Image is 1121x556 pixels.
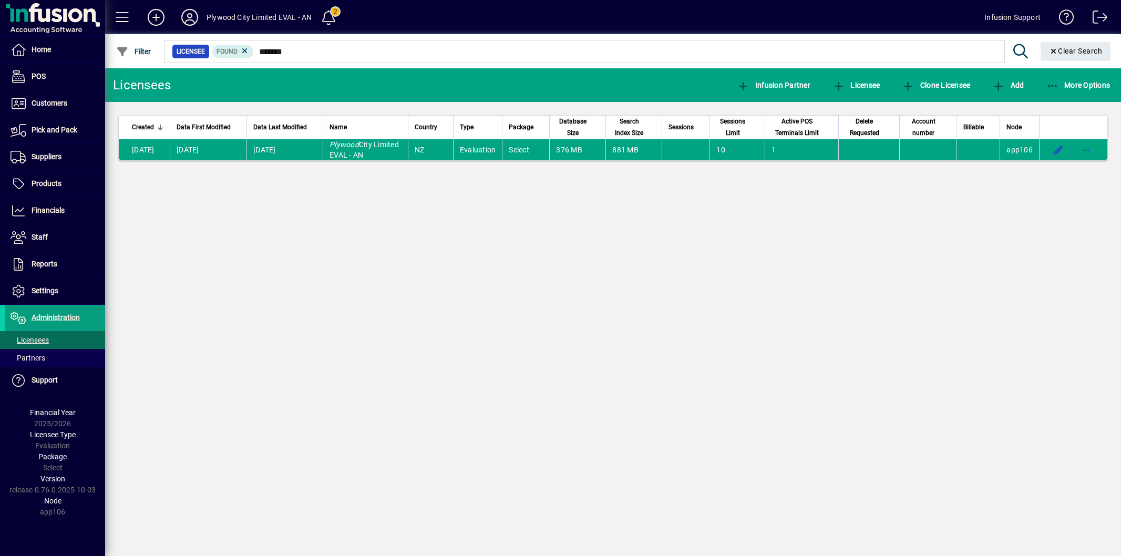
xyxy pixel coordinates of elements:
div: Sessions Limit [716,116,758,139]
td: [DATE] [170,139,246,160]
span: POS [32,72,46,80]
a: Licensees [5,331,105,349]
div: Search Index Size [612,116,655,139]
a: Reports [5,251,105,277]
span: Reports [32,260,57,268]
button: More options [1077,141,1094,158]
div: Database Size [556,116,599,139]
div: Infusion Support [984,9,1041,26]
span: Settings [32,286,58,295]
span: Financial Year [30,408,76,417]
td: 376 MB [549,139,605,160]
button: Infusion Partner [734,76,813,95]
button: Licensee [830,76,883,95]
td: 1 [765,139,838,160]
a: Knowledge Base [1051,2,1074,36]
span: Staff [32,233,48,241]
a: Financials [5,198,105,224]
div: Plywood City Limited EVAL - AN [207,9,312,26]
button: Edit [1050,141,1067,158]
button: Profile [173,8,207,27]
div: Created [132,121,163,133]
a: Support [5,367,105,394]
button: More Options [1044,76,1113,95]
span: Node [1006,121,1022,133]
span: Support [32,376,58,384]
a: Suppliers [5,144,105,170]
span: app106.prod.infusionbusinesssoftware.com [1006,146,1033,154]
td: 881 MB [605,139,662,160]
td: Evaluation [453,139,502,160]
span: Search Index Size [612,116,646,139]
a: Products [5,171,105,197]
span: Billable [963,121,984,133]
a: Partners [5,349,105,367]
mat-chip: Found Status: Found [212,45,254,58]
span: Created [132,121,154,133]
td: [DATE] [246,139,323,160]
span: City Limited EVAL - AN [330,140,399,159]
span: Licensee Type [30,430,76,439]
td: NZ [408,139,453,160]
button: Add [139,8,173,27]
span: More Options [1046,81,1110,89]
span: Home [32,45,51,54]
a: Home [5,37,105,63]
span: Clone Licensee [902,81,970,89]
span: Type [460,121,474,133]
span: Version [40,475,65,483]
div: Active POS Terminals Limit [772,116,832,139]
span: Financials [32,206,65,214]
span: Package [509,121,533,133]
span: Administration [32,313,80,322]
a: Customers [5,90,105,117]
span: Licensees [11,336,49,344]
td: [DATE] [119,139,170,160]
span: Country [415,121,437,133]
span: Sessions [669,121,694,133]
div: Delete Requested [845,116,893,139]
span: Filter [116,47,151,56]
span: Package [38,452,67,461]
div: Package [509,121,543,133]
td: 10 [709,139,765,160]
span: Customers [32,99,67,107]
td: Select [502,139,549,160]
a: Logout [1085,2,1108,36]
span: Database Size [556,116,590,139]
div: Country [415,121,447,133]
span: Data First Modified [177,121,231,133]
span: Pick and Pack [32,126,77,134]
div: Data Last Modified [253,121,316,133]
em: Plywood [330,140,359,149]
a: Pick and Pack [5,117,105,143]
span: Add [992,81,1024,89]
span: Account number [906,116,941,139]
span: Name [330,121,347,133]
span: Node [44,497,61,505]
span: Delete Requested [845,116,883,139]
div: Node [1006,121,1033,133]
span: Licensee [177,46,205,57]
button: Clear [1041,42,1111,61]
span: Products [32,179,61,188]
div: Name [330,121,402,133]
span: Sessions Limit [716,116,749,139]
div: Billable [963,121,993,133]
div: Type [460,121,496,133]
div: Account number [906,116,950,139]
a: Staff [5,224,105,251]
span: Infusion Partner [737,81,810,89]
span: Data Last Modified [253,121,307,133]
span: Suppliers [32,152,61,161]
span: Active POS Terminals Limit [772,116,822,139]
div: Sessions [669,121,703,133]
button: Add [990,76,1026,95]
a: POS [5,64,105,90]
span: Partners [11,354,45,362]
a: Settings [5,278,105,304]
span: Clear Search [1049,47,1103,55]
div: Data First Modified [177,121,240,133]
button: Filter [114,42,154,61]
span: Licensee [832,81,880,89]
